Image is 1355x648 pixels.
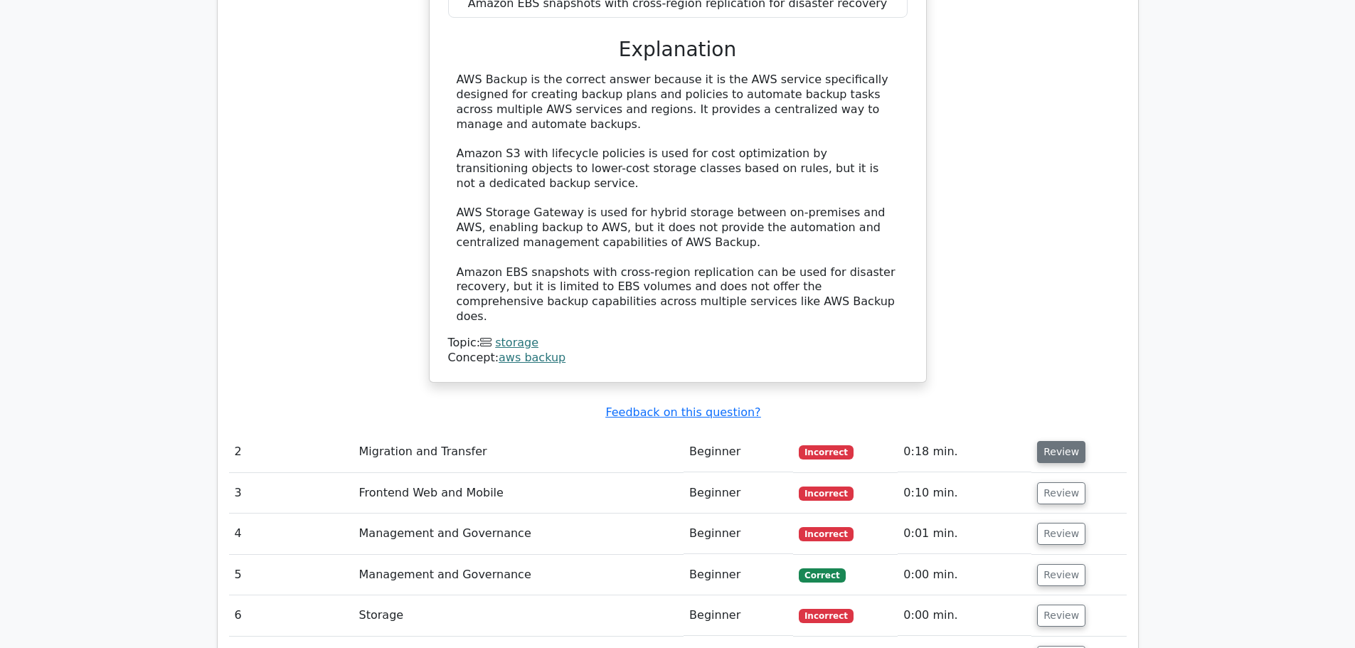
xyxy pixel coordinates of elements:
[1037,482,1085,504] button: Review
[354,473,684,514] td: Frontend Web and Mobile
[1037,523,1085,545] button: Review
[448,351,908,366] div: Concept:
[229,595,354,636] td: 6
[898,473,1031,514] td: 0:10 min.
[229,432,354,472] td: 2
[354,555,684,595] td: Management and Governance
[495,336,538,349] a: storage
[448,336,908,351] div: Topic:
[457,38,899,62] h3: Explanation
[799,568,845,583] span: Correct
[684,473,793,514] td: Beginner
[898,514,1031,554] td: 0:01 min.
[684,595,793,636] td: Beginner
[799,609,854,623] span: Incorrect
[684,432,793,472] td: Beginner
[799,527,854,541] span: Incorrect
[229,473,354,514] td: 3
[605,405,760,419] a: Feedback on this question?
[898,432,1031,472] td: 0:18 min.
[898,555,1031,595] td: 0:00 min.
[684,555,793,595] td: Beginner
[799,487,854,501] span: Incorrect
[1037,605,1085,627] button: Review
[354,595,684,636] td: Storage
[499,351,565,364] a: aws backup
[457,73,899,324] div: AWS Backup is the correct answer because it is the AWS service specifically designed for creating...
[1037,441,1085,463] button: Review
[799,445,854,460] span: Incorrect
[684,514,793,554] td: Beginner
[898,595,1031,636] td: 0:00 min.
[354,514,684,554] td: Management and Governance
[1037,564,1085,586] button: Review
[229,514,354,554] td: 4
[354,432,684,472] td: Migration and Transfer
[229,555,354,595] td: 5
